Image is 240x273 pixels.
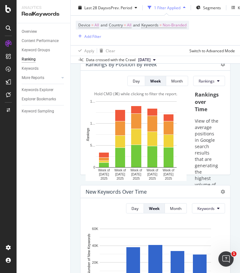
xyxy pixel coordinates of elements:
[146,169,158,172] text: Week of
[171,78,183,84] div: Month
[95,21,99,30] span: All
[163,173,173,176] text: [DATE]
[98,169,110,172] text: Week of
[91,22,94,28] span: =
[22,11,65,18] div: RealKeywords
[86,98,187,181] svg: A chart.
[90,122,95,125] text: 1…
[126,203,144,213] button: Day
[133,78,140,84] div: Day
[133,22,140,28] span: and
[166,76,188,86] button: Month
[199,78,215,84] span: Rankings
[218,251,234,267] iframe: Intercom live chat
[115,173,125,176] text: [DATE]
[165,203,187,213] button: Month
[114,169,126,172] text: Week of
[107,5,132,10] span: vs Prev. Period
[147,173,158,176] text: [DATE]
[76,3,140,13] button: Last 28 DaysvsPrev. Period
[124,22,126,28] span: =
[93,166,95,169] text: 0
[106,48,115,53] div: Clear
[22,65,39,72] div: Keywords
[144,203,165,213] button: Week
[116,177,124,180] text: 2025
[22,56,66,63] a: Ranking
[170,206,181,211] div: Month
[97,46,115,56] button: Clear
[86,91,186,97] div: Hold CMD (⌘) while clicking to filter the report.
[22,87,53,93] div: Keywords Explorer
[194,3,223,13] button: Segments
[159,22,162,28] span: =
[92,261,98,264] text: 20K
[150,78,161,84] div: Week
[195,118,219,194] p: View of the average positions in Google search results that are generating the highest volume of ...
[163,21,187,30] span: Non-Branded
[149,206,159,211] div: Week
[22,56,36,63] div: Ranking
[231,251,236,256] span: 1
[131,173,141,176] text: [DATE]
[22,28,66,35] a: Overview
[189,48,235,53] div: Switch to Advanced Mode
[86,61,157,68] div: Rankings By Position By Week
[127,21,131,30] span: All
[76,32,101,40] button: Add Filter
[22,87,66,93] a: Keywords Explorer
[145,76,166,86] button: Week
[145,3,188,13] button: 1 Filter Applied
[154,5,180,10] div: 1 Filter Applied
[133,177,140,180] text: 2025
[90,100,95,103] text: 1…
[138,57,151,63] span: 2025 Oct. 3rd
[22,108,54,115] div: Keyword Sampling
[149,177,156,180] text: 2025
[22,65,66,72] a: Keywords
[84,33,101,39] div: Add Filter
[22,5,65,11] div: Analytics
[22,75,60,81] a: More Reports
[84,48,94,53] div: Apply
[127,76,145,86] button: Day
[22,47,66,54] a: Keyword Groups
[193,76,225,86] button: Rankings
[22,108,66,115] a: Keyword Sampling
[109,22,123,28] span: Country
[78,22,90,28] span: Device
[192,203,225,213] button: Keywords
[92,227,98,231] text: 60K
[99,173,109,176] text: [DATE]
[141,22,159,28] span: Keywords
[203,5,221,10] span: Segments
[22,38,66,44] a: Content Performance
[86,57,136,63] div: Data crossed with the Crawl
[163,169,174,172] text: Week of
[92,244,98,248] text: 40K
[187,46,235,56] button: Switch to Advanced Mode
[22,75,44,81] div: More Reports
[101,22,107,28] span: and
[86,128,90,141] text: Rankings
[90,144,95,147] text: 5…
[86,189,147,195] div: New Keywords Over Time
[22,96,66,103] a: Explorer Bookmarks
[136,56,158,64] button: [DATE]
[22,28,37,35] div: Overview
[165,177,172,180] text: 2025
[76,46,94,56] button: Apply
[195,91,219,113] div: Rankings over Time
[84,5,107,10] span: Last 28 Days
[22,96,56,103] div: Explorer Bookmarks
[22,47,50,54] div: Keyword Groups
[22,38,59,44] div: Content Performance
[131,206,138,211] div: Day
[197,206,215,211] span: Keywords
[101,177,108,180] text: 2025
[131,169,142,172] text: Week of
